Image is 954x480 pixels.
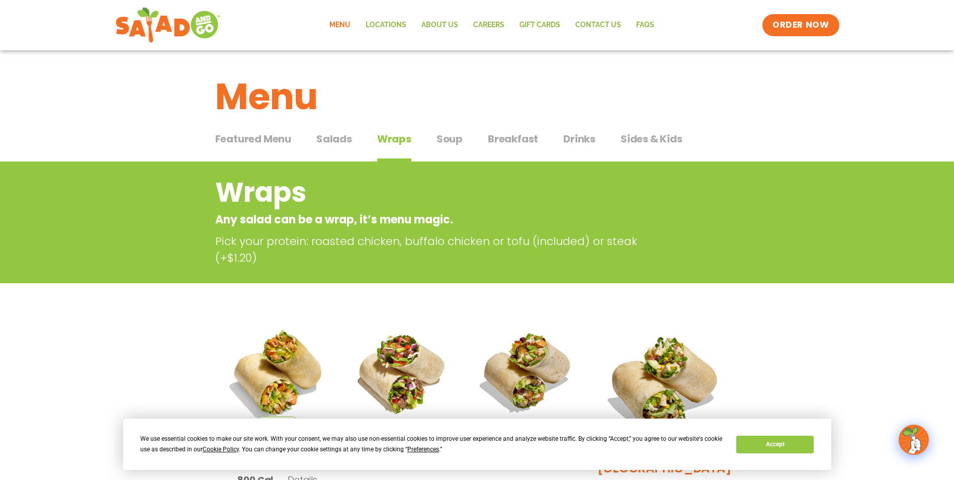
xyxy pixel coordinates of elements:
[621,131,682,146] span: Sides & Kids
[512,14,568,37] a: GIFT CARDS
[762,14,839,36] a: ORDER NOW
[257,417,298,427] span: Seasonal
[322,14,662,37] nav: Menu
[316,131,352,146] span: Salads
[140,434,724,455] div: We use essential cookies to make our site work. With your consent, we may also use non-essential ...
[123,419,831,470] div: Cookie Consent Prompt
[568,14,629,37] a: Contact Us
[215,131,291,146] span: Featured Menu
[215,172,658,213] h2: Wraps
[772,19,829,31] span: ORDER NOW
[414,14,466,37] a: About Us
[215,69,739,124] h1: Menu
[900,426,928,454] img: wpChatIcon
[223,317,332,427] img: Product photo for Southwest Harvest Wrap
[563,131,595,146] span: Drinks
[437,131,463,146] span: Soup
[203,446,239,453] span: Cookie Policy
[407,446,439,453] span: Preferences
[215,211,658,228] p: Any salad can be a wrap, it’s menu magic.
[377,131,411,146] span: Wraps
[322,14,358,37] a: Menu
[466,14,512,37] a: Careers
[597,317,732,452] img: Product photo for BBQ Ranch Wrap
[472,317,582,427] img: Product photo for Roasted Autumn Wrap
[215,128,739,162] div: Tabbed content
[115,5,221,45] img: new-SAG-logo-768×292
[358,14,414,37] a: Locations
[629,14,662,37] a: FAQs
[215,233,663,266] p: Pick your protein: roasted chicken, buffalo chicken or tofu (included) or steak (+$1.20)
[488,131,538,146] span: Breakfast
[348,317,457,427] img: Product photo for Fajita Wrap
[736,436,814,453] button: Accept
